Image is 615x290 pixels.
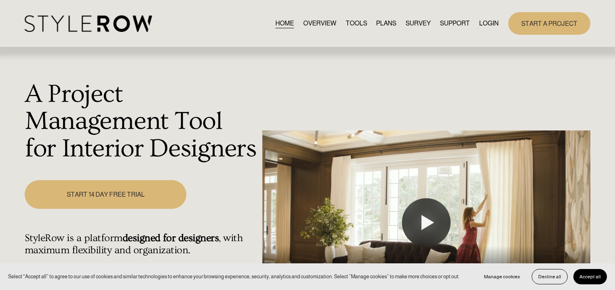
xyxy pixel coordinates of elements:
[25,15,152,32] img: StyleRow
[376,18,396,29] a: PLANS
[25,180,186,209] a: START 14 DAY FREE TRIAL
[25,81,258,163] h1: A Project Management Tool for Interior Designers
[123,232,219,244] strong: designed for designers
[303,18,336,29] a: OVERVIEW
[275,18,294,29] a: HOME
[478,269,526,284] button: Manage cookies
[484,274,520,279] span: Manage cookies
[346,18,367,29] a: TOOLS
[8,273,460,280] p: Select “Accept all” to agree to our use of cookies and similar technologies to enhance your brows...
[440,19,470,28] span: SUPPORT
[508,12,590,34] a: START A PROJECT
[402,198,450,247] button: Play
[573,269,607,284] button: Accept all
[479,18,499,29] a: LOGIN
[440,18,470,29] a: folder dropdown
[406,18,431,29] a: SURVEY
[532,269,568,284] button: Decline all
[25,232,258,256] h4: StyleRow is a platform , with maximum flexibility and organization.
[579,274,601,279] span: Accept all
[538,274,561,279] span: Decline all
